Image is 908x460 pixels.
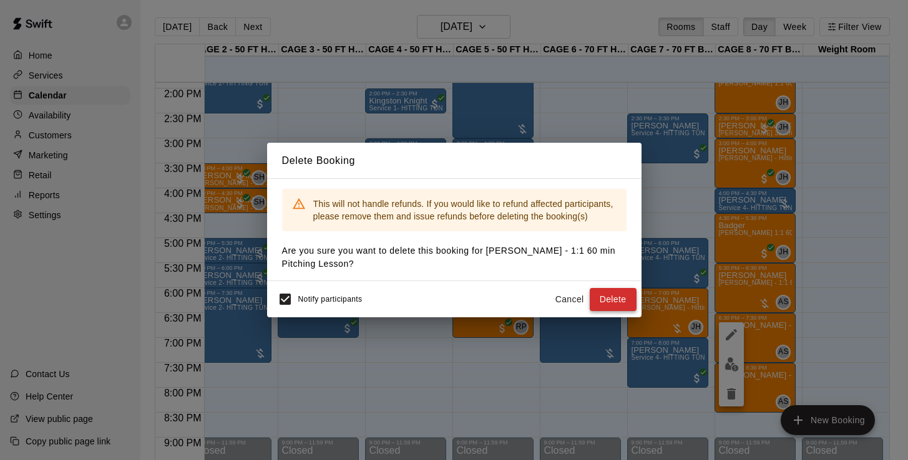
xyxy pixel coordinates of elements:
[267,143,642,179] h2: Delete Booking
[550,288,590,311] button: Cancel
[298,295,363,304] span: Notify participants
[590,288,637,311] button: Delete
[282,244,627,271] p: Are you sure you want to delete this booking for [PERSON_NAME] - 1:1 60 min Pitching Lesson ?
[313,193,617,228] div: This will not handle refunds. If you would like to refund affected participants, please remove th...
